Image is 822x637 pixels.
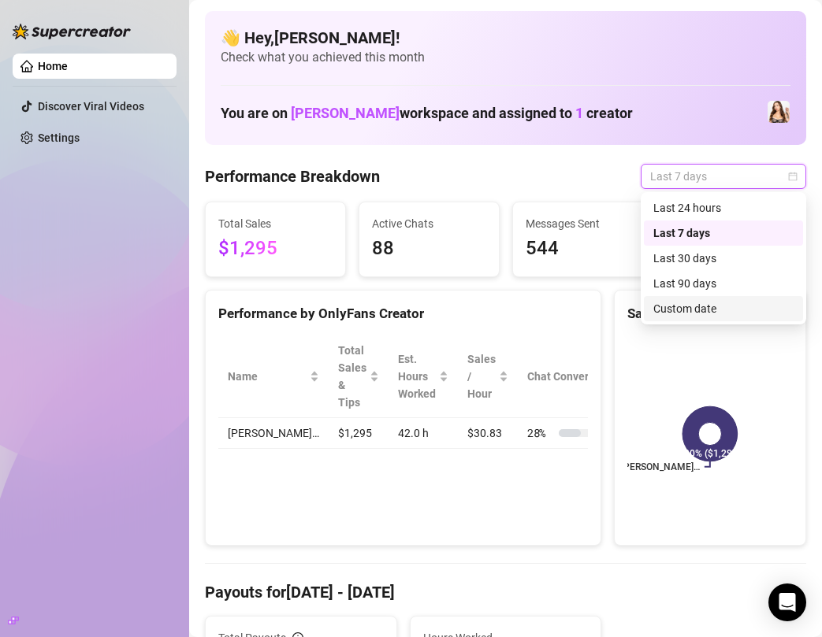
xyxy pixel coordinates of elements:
span: [PERSON_NAME] [291,105,400,121]
span: $1,295 [218,234,333,264]
th: Chat Conversion [518,335,651,418]
div: Est. Hours Worked [398,350,436,402]
div: Last 30 days [653,250,794,267]
a: Settings [38,131,80,144]
div: Last 24 hours [653,199,794,217]
h4: Performance Breakdown [205,165,380,187]
span: 544 [526,234,640,264]
h4: Payouts for [DATE] - [DATE] [205,581,806,603]
span: calendar [788,172,798,181]
div: Custom date [644,296,803,321]
a: Home [38,60,68,72]
th: Name [218,335,329,418]
th: Total Sales & Tips [329,335,389,418]
div: Last 7 days [644,220,803,246]
span: Total Sales [218,215,333,232]
a: Discover Viral Videos [38,100,144,113]
span: Chat Conversion [527,368,629,385]
span: Name [228,368,307,385]
img: logo-BBDzfeDw.svg [13,24,131,39]
img: Lydia [768,101,790,123]
div: Last 90 days [644,271,803,296]
td: $30.83 [458,418,518,449]
div: Sales by OnlyFans Creator [627,303,793,324]
td: $1,295 [329,418,389,449]
span: Sales / Hour [467,350,496,402]
th: Sales / Hour [458,335,518,418]
span: Total Sales & Tips [338,342,366,411]
text: [PERSON_NAME]… [621,461,700,472]
div: Performance by OnlyFans Creator [218,303,588,324]
div: Custom date [653,300,794,317]
span: Check what you achieved this month [221,49,790,66]
span: 88 [372,234,486,264]
div: Last 7 days [653,224,794,242]
div: Open Intercom Messenger [768,583,806,621]
span: 1 [575,105,583,121]
span: Last 7 days [650,165,797,188]
div: Last 24 hours [644,195,803,220]
h4: 👋 Hey, [PERSON_NAME] ! [221,27,790,49]
td: 42.0 h [389,418,458,449]
span: build [8,615,19,626]
td: [PERSON_NAME]… [218,418,329,449]
div: Last 90 days [653,275,794,292]
span: 28 % [527,424,552,442]
span: Active Chats [372,215,486,232]
span: Messages Sent [526,215,640,232]
h1: You are on workspace and assigned to creator [221,105,633,122]
div: Last 30 days [644,246,803,271]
